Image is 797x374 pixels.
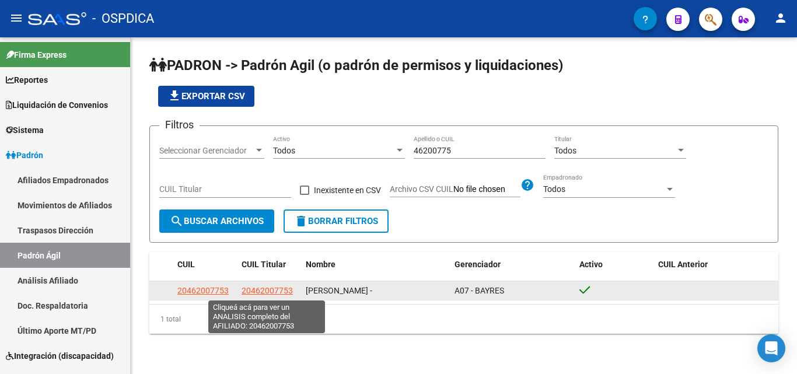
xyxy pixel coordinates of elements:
span: Gerenciador [455,260,501,269]
span: Nombre [306,260,335,269]
datatable-header-cell: Nombre [301,252,450,277]
mat-icon: menu [9,11,23,25]
span: Todos [273,146,295,155]
button: Exportar CSV [158,86,254,107]
datatable-header-cell: Gerenciador [450,252,575,277]
span: A07 - BAYRES [455,286,504,295]
span: Integración (discapacidad) [6,349,114,362]
mat-icon: person [774,11,788,25]
div: Open Intercom Messenger [757,334,785,362]
span: Exportar CSV [167,91,245,102]
datatable-header-cell: Activo [575,252,653,277]
span: Activo [579,260,603,269]
span: PADRON -> Padrón Agil (o padrón de permisos y liquidaciones) [149,57,563,74]
mat-icon: file_download [167,89,181,103]
input: Archivo CSV CUIL [453,184,520,195]
span: 20462007753 [242,286,293,295]
span: Buscar Archivos [170,216,264,226]
datatable-header-cell: CUIL Titular [237,252,301,277]
span: Archivo CSV CUIL [390,184,453,194]
mat-icon: help [520,178,534,192]
span: CUIL Anterior [658,260,708,269]
span: 20462007753 [177,286,229,295]
button: Buscar Archivos [159,209,274,233]
span: CUIL Titular [242,260,286,269]
span: Todos [554,146,576,155]
span: Liquidación de Convenios [6,99,108,111]
span: Borrar Filtros [294,216,378,226]
span: Seleccionar Gerenciador [159,146,254,156]
h3: Filtros [159,117,200,133]
datatable-header-cell: CUIL [173,252,237,277]
span: Padrón [6,149,43,162]
span: [PERSON_NAME] - [306,286,372,295]
span: - OSPDICA [92,6,154,32]
span: Todos [543,184,565,194]
span: CUIL [177,260,195,269]
span: Firma Express [6,48,67,61]
mat-icon: delete [294,214,308,228]
mat-icon: search [170,214,184,228]
button: Borrar Filtros [284,209,389,233]
span: Sistema [6,124,44,137]
span: Reportes [6,74,48,86]
span: Inexistente en CSV [314,183,381,197]
datatable-header-cell: CUIL Anterior [653,252,779,277]
div: 1 total [149,305,778,334]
